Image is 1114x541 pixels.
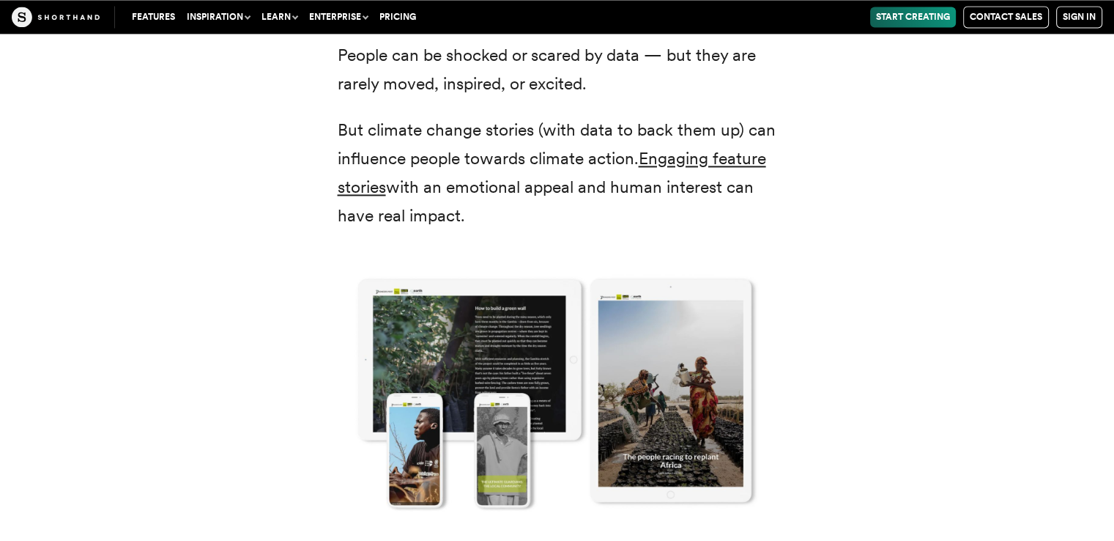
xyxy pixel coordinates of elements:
button: Learn [256,7,303,27]
a: Engaging feature stories [338,148,766,197]
img: Screenshots from a climate change story from Pioneer's Post [308,248,806,535]
p: But climate change stories (with data to back them up) can influence people towards climate actio... [338,116,777,230]
a: Sign in [1056,6,1102,28]
img: The Craft [12,7,100,27]
a: Features [126,7,181,27]
button: Inspiration [181,7,256,27]
button: Enterprise [303,7,374,27]
a: Pricing [374,7,422,27]
a: Start Creating [870,7,956,27]
a: Contact Sales [963,6,1049,28]
p: People can be shocked or scared by data — but they are rarely moved, inspired, or excited. [338,41,777,98]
